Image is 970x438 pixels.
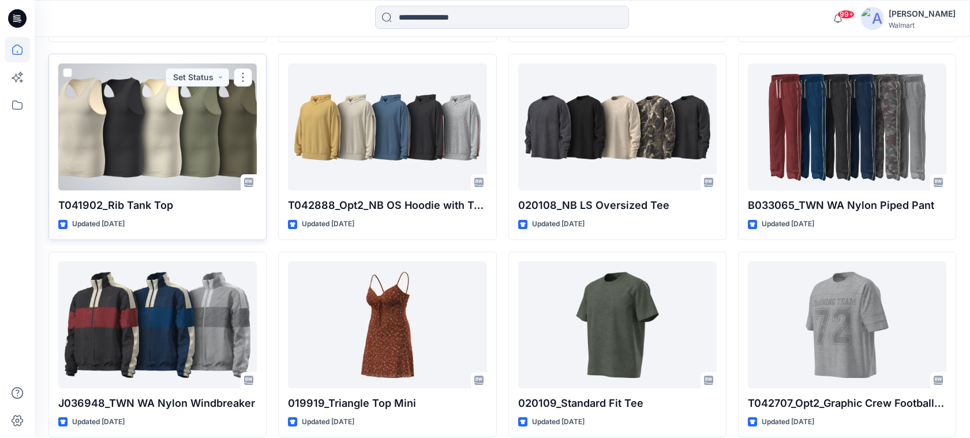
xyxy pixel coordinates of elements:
p: T041902_Rib Tank Top [58,197,257,214]
p: 020108_NB LS Oversized Tee [518,197,717,214]
p: Updated [DATE] [72,416,125,428]
p: Updated [DATE] [302,218,354,230]
span: 99+ [837,10,855,19]
p: T042888_Opt2_NB OS Hoodie with Taping [288,197,486,214]
p: 019919_Triangle Top Mini [288,395,486,411]
a: 019919_Triangle Top Mini [288,261,486,388]
div: Walmart [889,21,956,29]
img: avatar [861,7,884,30]
div: [PERSON_NAME] [889,7,956,21]
a: T042707_Opt2_Graphic Crew Football Washed Tee [748,261,946,388]
p: 020109_Standard Fit Tee [518,395,717,411]
p: Updated [DATE] [302,416,354,428]
a: T042888_Opt2_NB OS Hoodie with Taping [288,63,486,190]
p: Updated [DATE] [532,218,585,230]
p: Updated [DATE] [762,416,814,428]
a: 020108_NB LS Oversized Tee [518,63,717,190]
a: J036948_TWN WA Nylon Windbreaker [58,261,257,388]
p: Updated [DATE] [532,416,585,428]
p: J036948_TWN WA Nylon Windbreaker [58,395,257,411]
p: Updated [DATE] [762,218,814,230]
p: Updated [DATE] [72,218,125,230]
p: T042707_Opt2_Graphic Crew Football Washed Tee [748,395,946,411]
p: B033065_TWN WA Nylon Piped Pant [748,197,946,214]
a: T041902_Rib Tank Top [58,63,257,190]
a: B033065_TWN WA Nylon Piped Pant [748,63,946,190]
a: 020109_Standard Fit Tee [518,261,717,388]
